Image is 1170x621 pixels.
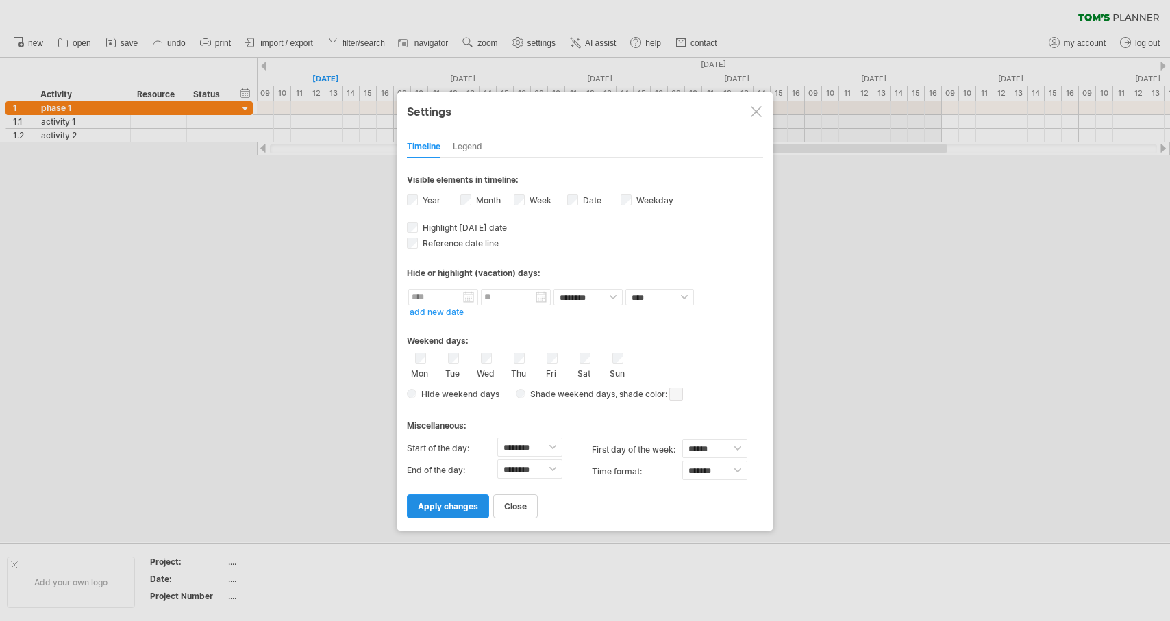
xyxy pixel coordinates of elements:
[493,494,538,518] a: close
[592,439,682,461] label: first day of the week:
[407,175,763,189] div: Visible elements in timeline:
[407,407,763,434] div: Miscellaneous:
[407,322,763,349] div: Weekend days:
[615,386,683,403] span: , shade color:
[580,195,601,205] label: Date
[543,366,560,379] label: Fri
[634,195,673,205] label: Weekday
[477,366,494,379] label: Wed
[407,268,763,278] div: Hide or highlight (vacation) days:
[420,238,499,249] span: Reference date line
[407,494,489,518] a: apply changes
[411,366,428,379] label: Mon
[669,388,683,401] span: click here to change the shade color
[444,366,461,379] label: Tue
[525,389,615,399] span: Shade weekend days
[407,438,497,459] label: Start of the day:
[504,501,527,511] span: close
[416,389,499,399] span: Hide weekend days
[575,366,593,379] label: Sat
[407,99,763,123] div: Settings
[418,501,478,511] span: apply changes
[420,195,440,205] label: Year
[420,223,507,233] span: Highlight [DATE] date
[510,366,527,379] label: Thu
[473,195,501,205] label: Month
[407,459,497,481] label: End of the day:
[410,307,464,317] a: add new date
[527,195,551,205] label: Week
[407,136,440,158] div: Timeline
[592,461,682,483] label: Time format:
[453,136,482,158] div: Legend
[608,366,625,379] label: Sun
